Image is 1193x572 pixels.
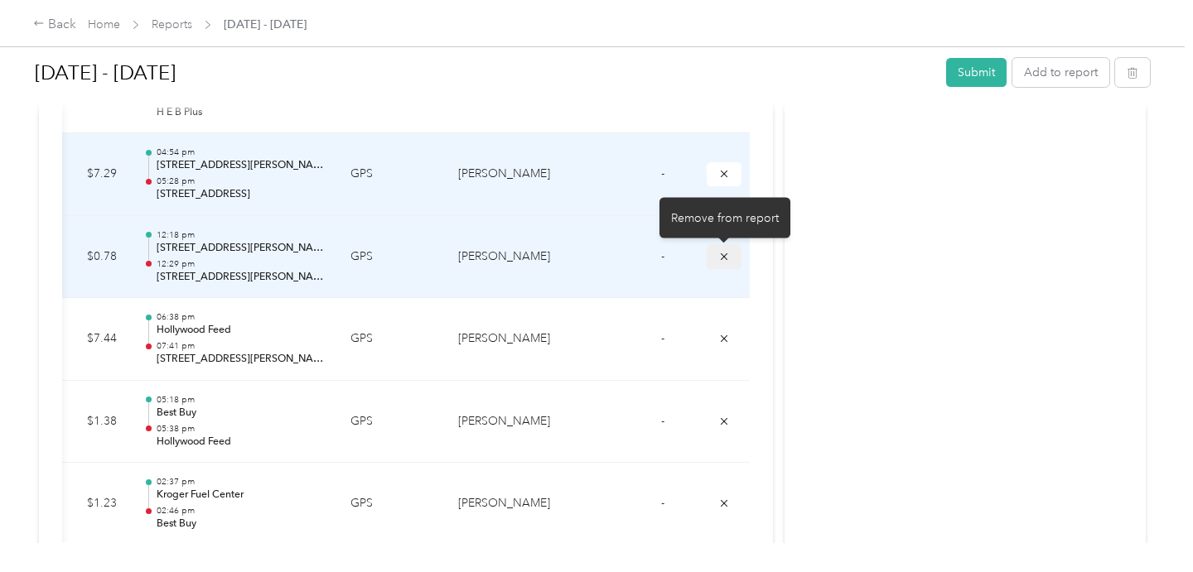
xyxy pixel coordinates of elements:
p: 04:54 pm [157,147,324,158]
button: Add to report [1012,58,1109,87]
h1: Sep 16 - 30, 2025 [35,53,935,93]
td: $0.78 [31,216,130,299]
div: Remove from report [659,198,790,238]
p: 02:37 pm [157,476,324,488]
td: GPS [337,381,445,464]
td: Acosta [445,381,569,464]
td: GPS [337,133,445,216]
td: Acosta [445,463,569,546]
a: Reports [152,17,192,31]
p: 12:18 pm [157,229,324,241]
p: [STREET_ADDRESS][PERSON_NAME] [157,270,324,285]
p: 05:18 pm [157,394,324,406]
p: Best Buy [157,406,324,421]
p: [STREET_ADDRESS][PERSON_NAME] [157,158,324,173]
p: [STREET_ADDRESS][PERSON_NAME] [157,241,324,256]
p: [STREET_ADDRESS] [157,187,324,202]
button: Submit [946,58,1007,87]
span: - [661,249,664,263]
p: Hollywood Feed [157,323,324,338]
p: [STREET_ADDRESS][PERSON_NAME] [157,352,324,367]
td: Acosta [445,216,569,299]
iframe: Everlance-gr Chat Button Frame [1100,479,1193,572]
p: 06:38 pm [157,311,324,323]
span: - [661,414,664,428]
p: Best Buy [157,517,324,531]
div: Back [33,15,76,35]
span: [DATE] - [DATE] [224,16,307,33]
td: Acosta [445,133,569,216]
p: 05:38 pm [157,423,324,435]
p: 05:28 pm [157,175,324,187]
p: 07:41 pm [157,340,324,352]
p: Hollywood Feed [157,435,324,449]
a: Home [88,17,120,31]
td: $7.29 [31,133,130,216]
td: GPS [337,216,445,299]
td: GPS [337,298,445,381]
p: 02:46 pm [157,505,324,517]
td: $1.38 [31,381,130,464]
p: 12:29 pm [157,258,324,270]
span: - [661,331,664,345]
td: GPS [337,463,445,546]
span: - [661,496,664,510]
td: $7.44 [31,298,130,381]
td: $1.23 [31,463,130,546]
span: - [661,166,664,180]
td: Acosta [445,298,569,381]
p: Kroger Fuel Center [157,488,324,502]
